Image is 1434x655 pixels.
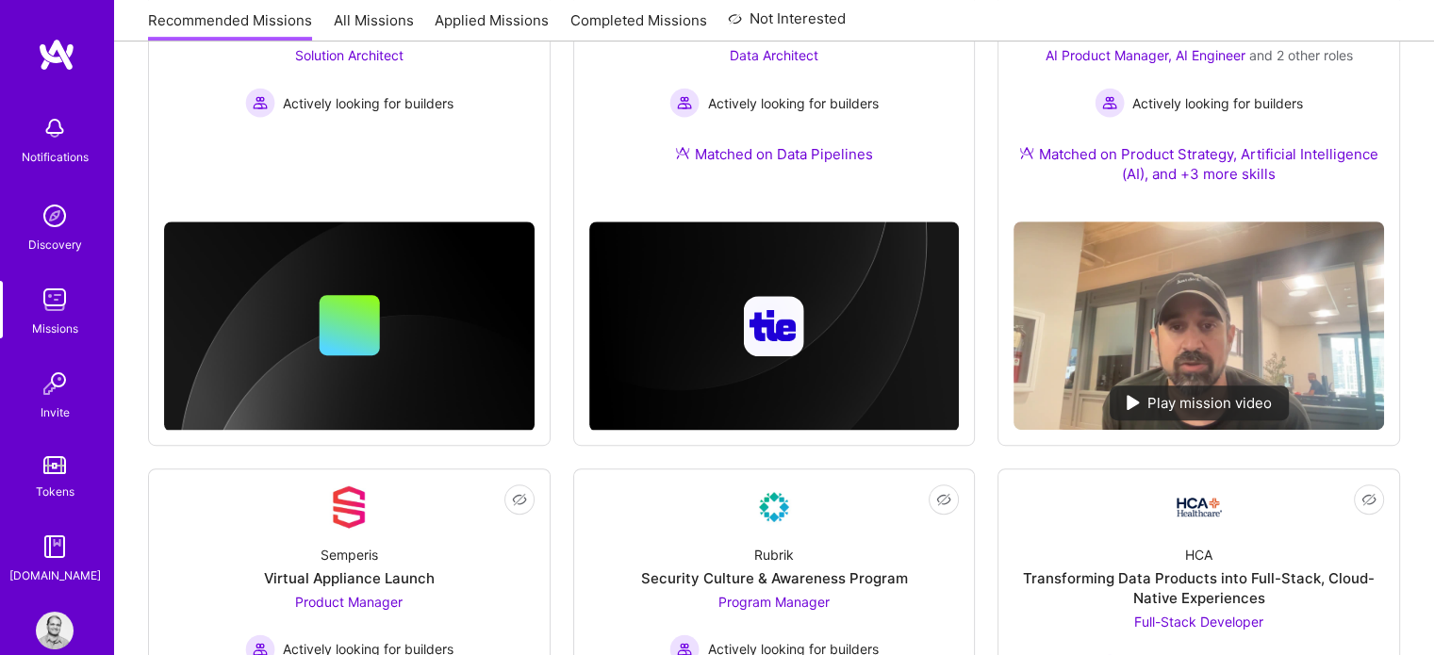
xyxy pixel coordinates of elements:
[295,594,403,610] span: Product Manager
[707,93,878,113] span: Actively looking for builders
[1014,568,1384,608] div: Transforming Data Products into Full-Stack, Cloud-Native Experiences
[1110,385,1289,420] div: Play mission video
[43,456,66,474] img: tokens
[1127,395,1140,410] img: play
[1361,492,1376,507] i: icon EyeClosed
[751,484,797,530] img: Company Logo
[1134,614,1263,630] span: Full-Stack Developer
[936,492,951,507] i: icon EyeClosed
[32,319,78,338] div: Missions
[589,221,960,432] img: cover
[718,594,830,610] span: Program Manager
[1014,221,1384,430] img: No Mission
[730,47,818,63] span: Data Architect
[512,492,527,507] i: icon EyeClosed
[164,221,535,432] img: cover
[1249,47,1353,63] span: and 2 other roles
[570,10,707,41] a: Completed Missions
[36,482,74,501] div: Tokens
[36,281,74,319] img: teamwork
[1014,144,1384,184] div: Matched on Product Strategy, Artificial Intelligence (AI), and +3 more skills
[1019,145,1034,160] img: Ateam Purple Icon
[321,545,378,565] div: Semperis
[744,296,804,356] img: Company logo
[728,8,846,41] a: Not Interested
[1095,88,1125,118] img: Actively looking for builders
[1185,545,1212,565] div: HCA
[245,88,275,118] img: Actively looking for builders
[675,144,873,164] div: Matched on Data Pipelines
[675,145,690,160] img: Ateam Purple Icon
[148,10,312,41] a: Recommended Missions
[36,109,74,147] img: bell
[1046,47,1245,63] span: AI Product Manager, AI Engineer
[36,365,74,402] img: Invite
[1132,93,1303,113] span: Actively looking for builders
[41,402,70,422] div: Invite
[669,88,700,118] img: Actively looking for builders
[326,484,371,530] img: Company Logo
[36,528,74,565] img: guide book
[38,38,75,72] img: logo
[264,568,435,588] div: Virtual Appliance Launch
[435,10,549,41] a: Applied Missions
[36,612,74,649] img: User Avatar
[22,147,89,167] div: Notifications
[31,612,78,649] a: User Avatar
[295,47,404,63] span: Solution Architect
[1177,498,1222,516] img: Company Logo
[640,568,907,588] div: Security Culture & Awareness Program
[334,10,414,41] a: All Missions
[36,197,74,235] img: discovery
[28,235,82,254] div: Discovery
[754,545,794,565] div: Rubrik
[283,93,453,113] span: Actively looking for builders
[9,565,101,585] div: [DOMAIN_NAME]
